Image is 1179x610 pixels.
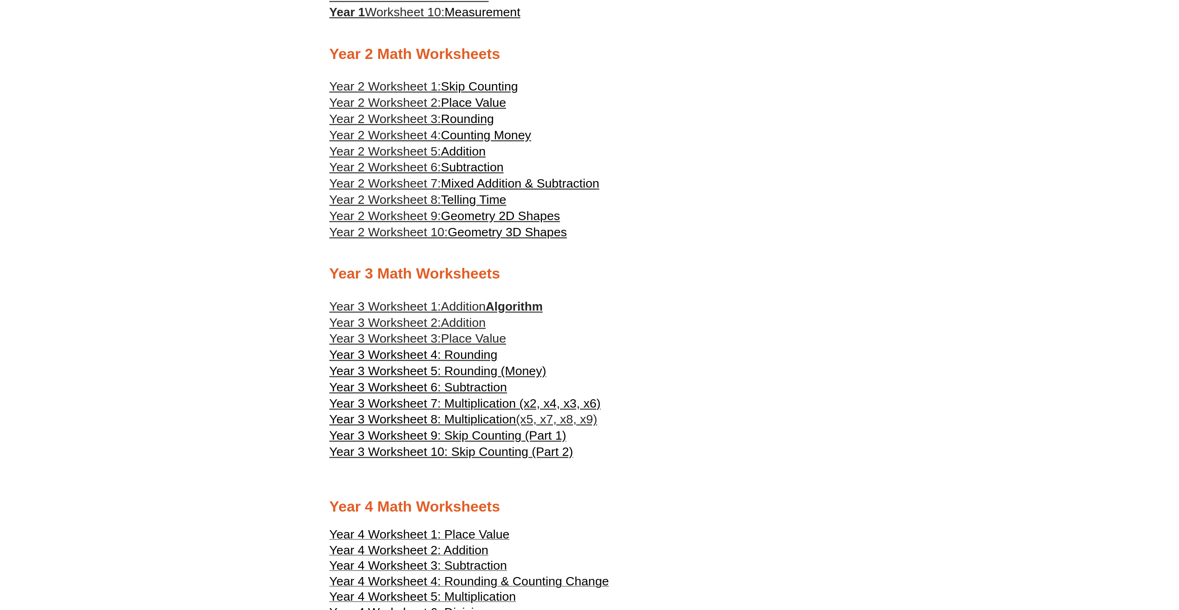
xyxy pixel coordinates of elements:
span: Addition [441,316,486,330]
a: Year 2 Worksheet 4:Counting Money [329,128,531,142]
span: Year 4 Worksheet 3: Subtraction [329,558,507,572]
span: Measurement [444,5,520,19]
span: Year 3 Worksheet 2: [329,316,441,330]
a: Year 3 Worksheet 1:AdditionAlgorithm [329,299,543,313]
a: Year 3 Worksheet 4: Rounding [329,347,498,363]
span: Year 3 Worksheet 10: Skip Counting (Part 2) [329,445,573,459]
span: Year 2 Worksheet 6: [329,160,441,174]
a: Year 3 Worksheet 5: Rounding (Money) [329,363,547,379]
span: Mixed Addition & Subtraction [441,176,599,190]
a: Year 3 Worksheet 9: Skip Counting (Part 1) [329,428,566,444]
span: Place Value [441,96,506,110]
span: Year 3 Worksheet 3: [329,331,441,345]
h2: Year 2 Math Worksheets [329,45,850,64]
a: Year 1Worksheet 10:Measurement [329,5,520,19]
span: Addition [441,144,486,158]
span: Year 4 Worksheet 5: Multiplication [329,590,516,604]
span: Year 2 Worksheet 7: [329,176,441,190]
a: Year 4 Worksheet 2: Addition [329,547,488,557]
a: Year 3 Worksheet 2:Addition [329,315,486,331]
a: Year 3 Worksheet 10: Skip Counting (Part 2) [329,444,573,460]
a: Year 2 Worksheet 5:Addition [329,144,486,158]
span: Year 3 Worksheet 1: [329,299,441,313]
span: Year 2 Worksheet 1: [329,79,441,93]
h2: Year 3 Math Worksheets [329,264,850,284]
a: Year 2 Worksheet 7:Mixed Addition & Subtraction [329,176,599,190]
span: (x5, x7, x8, x9) [516,412,597,426]
a: Year 2 Worksheet 10:Geometry 3D Shapes [329,225,567,239]
span: Year 4 Worksheet 1: Place Value [329,527,510,541]
span: Skip Counting [441,79,518,93]
span: Worksheet 10: [365,5,444,19]
span: Counting Money [441,128,531,142]
a: Year 3 Worksheet 7: Multiplication (x2, x4, x3, x6) [329,396,601,412]
span: Year 3 Worksheet 8: Multiplication [329,412,516,426]
a: Year 2 Worksheet 9:Geometry 2D Shapes [329,209,560,223]
span: Geometry 3D Shapes [448,225,566,239]
h2: Year 4 Math Worksheets [329,497,850,517]
a: Year 2 Worksheet 8:Telling Time [329,193,507,207]
span: Year 2 Worksheet 2: [329,96,441,110]
a: Year 4 Worksheet 3: Subtraction [329,563,507,572]
span: Year 2 Worksheet 8: [329,193,441,207]
a: Year 4 Worksheet 5: Multiplication [329,594,516,603]
a: Year 2 Worksheet 3:Rounding [329,112,494,126]
span: Place Value [441,331,506,345]
span: Year 3 Worksheet 7: Multiplication (x2, x4, x3, x6) [329,396,601,410]
span: Year 2 Worksheet 3: [329,112,441,126]
a: Year 2 Worksheet 6:Subtraction [329,160,504,174]
span: Subtraction [441,160,504,174]
span: Year 3 Worksheet 9: Skip Counting (Part 1) [329,428,566,442]
a: Year 2 Worksheet 1:Skip Counting [329,79,518,93]
span: Year 4 Worksheet 2: Addition [329,543,488,557]
span: Year 3 Worksheet 6: Subtraction [329,380,507,394]
a: Year 4 Worksheet 1: Place Value [329,532,510,541]
span: Year 4 Worksheet 4: Rounding & Counting Change [329,574,609,588]
span: Rounding [441,112,494,126]
span: Telling Time [441,193,507,207]
span: Year 2 Worksheet 10: [329,225,448,239]
span: Year 2 Worksheet 9: [329,209,441,223]
span: Addition [441,299,486,313]
a: Year 3 Worksheet 8: Multiplication(x5, x7, x8, x9) [329,411,597,428]
span: Year 3 Worksheet 4: Rounding [329,348,498,362]
a: Year 3 Worksheet 6: Subtraction [329,379,507,396]
iframe: Chat Widget [1024,505,1179,610]
span: Geometry 2D Shapes [441,209,560,223]
span: Year 2 Worksheet 4: [329,128,441,142]
span: Year 3 Worksheet 5: Rounding (Money) [329,364,547,378]
a: Year 2 Worksheet 2:Place Value [329,96,506,110]
a: Year 4 Worksheet 4: Rounding & Counting Change [329,578,609,588]
span: Year 2 Worksheet 5: [329,144,441,158]
a: Year 3 Worksheet 3:Place Value [329,331,506,347]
